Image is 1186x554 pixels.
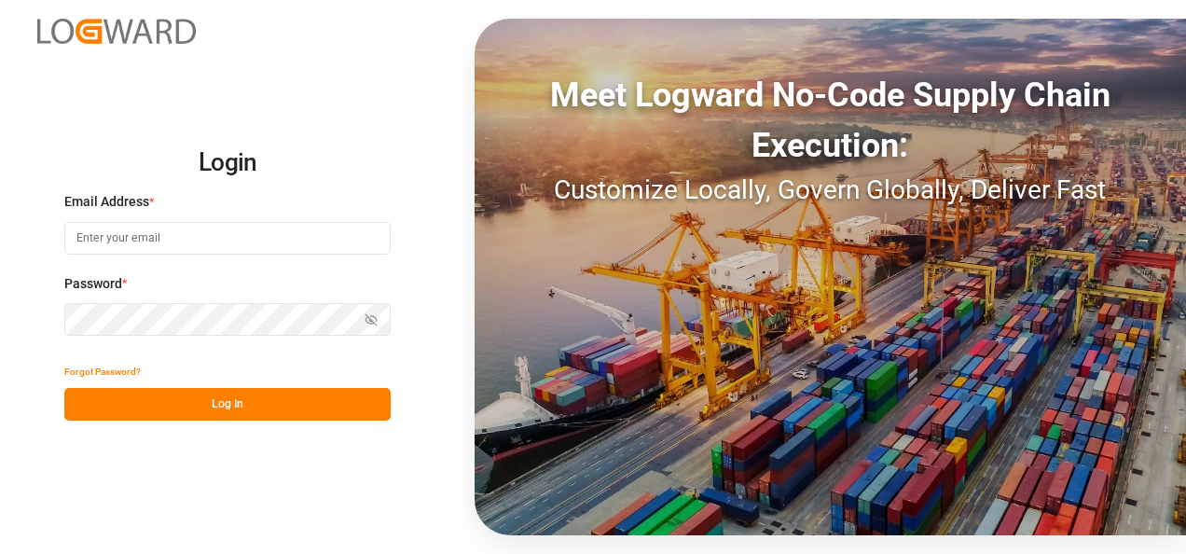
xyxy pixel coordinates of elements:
h2: Login [64,133,391,193]
img: Logward_new_orange.png [37,19,196,44]
div: Customize Locally, Govern Globally, Deliver Fast [475,171,1186,210]
div: Meet Logward No-Code Supply Chain Execution: [475,70,1186,171]
button: Forgot Password? [64,355,141,388]
span: Password [64,274,122,294]
input: Enter your email [64,222,391,255]
span: Email Address [64,192,149,212]
button: Log In [64,388,391,421]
